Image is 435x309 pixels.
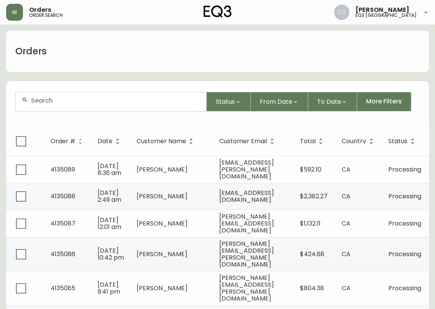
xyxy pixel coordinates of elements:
[219,188,274,204] span: [EMAIL_ADDRESS][DOMAIN_NAME]
[51,219,75,228] span: 4135087
[366,97,402,106] span: More Filters
[388,139,407,144] span: Status
[219,239,274,269] span: [PERSON_NAME][EMAIL_ADDRESS][PERSON_NAME][DOMAIN_NAME]
[300,284,324,293] span: $804.38
[388,284,421,293] span: Processing
[51,250,75,258] span: 4135086
[342,219,350,228] span: CA
[29,13,63,18] h5: order search
[219,273,274,303] span: [PERSON_NAME][EMAIL_ADDRESS][PERSON_NAME][DOMAIN_NAME]
[219,158,274,181] span: [EMAIL_ADDRESS][PERSON_NAME][DOMAIN_NAME]
[136,165,187,174] span: [PERSON_NAME]
[260,97,292,106] span: From Date
[300,138,326,145] span: Total
[136,138,196,145] span: Customer Name
[15,45,47,58] h1: Orders
[98,138,122,145] span: Date
[300,165,321,174] span: $592.10
[136,250,187,258] span: [PERSON_NAME]
[98,139,112,144] span: Date
[300,139,316,144] span: Total
[342,192,350,201] span: CA
[51,192,75,201] span: 4135088
[51,165,75,174] span: 4135089
[219,212,274,235] span: [PERSON_NAME][EMAIL_ADDRESS][DOMAIN_NAME]
[308,92,357,111] button: To Date
[51,138,85,145] span: Order #
[342,284,350,293] span: CA
[300,219,321,228] span: $1,132.11
[388,192,421,201] span: Processing
[98,280,120,296] span: [DATE] 9:41 pm
[98,246,124,262] span: [DATE] 10:42 pm
[29,7,51,13] span: Orders
[355,13,417,18] h5: eq3 [GEOGRAPHIC_DATA]
[136,139,186,144] span: Customer Name
[300,192,327,201] span: $2,382.27
[219,138,277,145] span: Customer Email
[388,138,417,145] span: Status
[136,192,187,201] span: [PERSON_NAME]
[388,165,421,174] span: Processing
[334,5,349,20] img: 5d4d18d254ded55077432b49c4cb2919
[342,250,350,258] span: CA
[251,92,308,111] button: From Date
[342,138,376,145] span: Country
[31,97,200,104] input: Search
[342,139,366,144] span: Country
[357,92,411,111] button: More Filters
[204,5,232,18] img: logo
[98,188,121,204] span: [DATE] 2:49 am
[317,97,341,106] span: To Date
[388,250,421,258] span: Processing
[219,139,267,144] span: Customer Email
[51,139,75,144] span: Order #
[98,216,121,231] span: [DATE] 12:01 am
[388,219,421,228] span: Processing
[207,92,251,111] button: Status
[136,219,187,228] span: [PERSON_NAME]
[51,284,75,293] span: 4135085
[342,165,350,174] span: CA
[98,162,121,177] span: [DATE] 8:36 am
[300,250,324,258] span: $424.68
[216,97,235,106] span: Status
[355,7,409,13] span: [PERSON_NAME]
[136,284,187,293] span: [PERSON_NAME]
